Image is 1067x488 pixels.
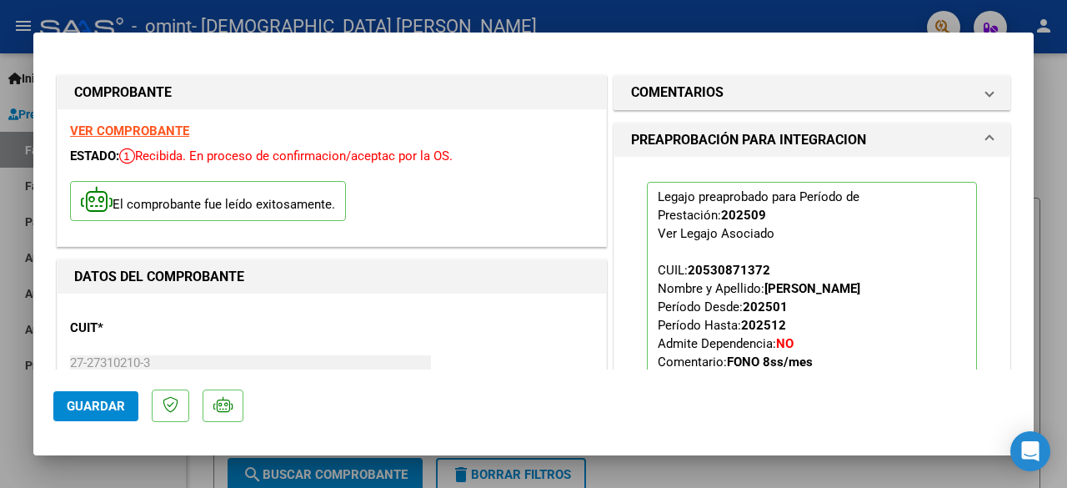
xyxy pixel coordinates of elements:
strong: NO [776,336,794,351]
mat-expansion-panel-header: PREAPROBACIÓN PARA INTEGRACION [614,123,1009,157]
div: 20530871372 [688,261,770,279]
div: PREAPROBACIÓN PARA INTEGRACION [614,157,1009,460]
mat-expansion-panel-header: COMENTARIOS [614,76,1009,109]
strong: 202512 [741,318,786,333]
h1: COMENTARIOS [631,83,724,103]
strong: [PERSON_NAME] [764,281,860,296]
a: VER COMPROBANTE [70,123,189,138]
span: CUIL: Nombre y Apellido: Período Desde: Período Hasta: Admite Dependencia: [658,263,860,370]
button: Guardar [53,391,138,421]
span: ESTADO: [70,148,119,164]
div: Ver Legajo Asociado [658,224,774,243]
strong: DATOS DEL COMPROBANTE [74,269,244,284]
strong: FONO 8ss/mes [727,355,813,370]
h1: PREAPROBACIÓN PARA INTEGRACION [631,130,866,150]
p: CUIT [70,319,227,338]
p: El comprobante fue leído exitosamente. [70,181,346,222]
strong: 202509 [721,208,766,223]
div: Open Intercom Messenger [1010,431,1050,471]
p: Legajo preaprobado para Período de Prestación: [647,182,977,422]
strong: COMPROBANTE [74,84,172,100]
span: Comentario: [658,355,813,370]
strong: 202501 [743,299,788,314]
span: Guardar [67,399,125,414]
span: Recibida. En proceso de confirmacion/aceptac por la OS. [119,148,453,164]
